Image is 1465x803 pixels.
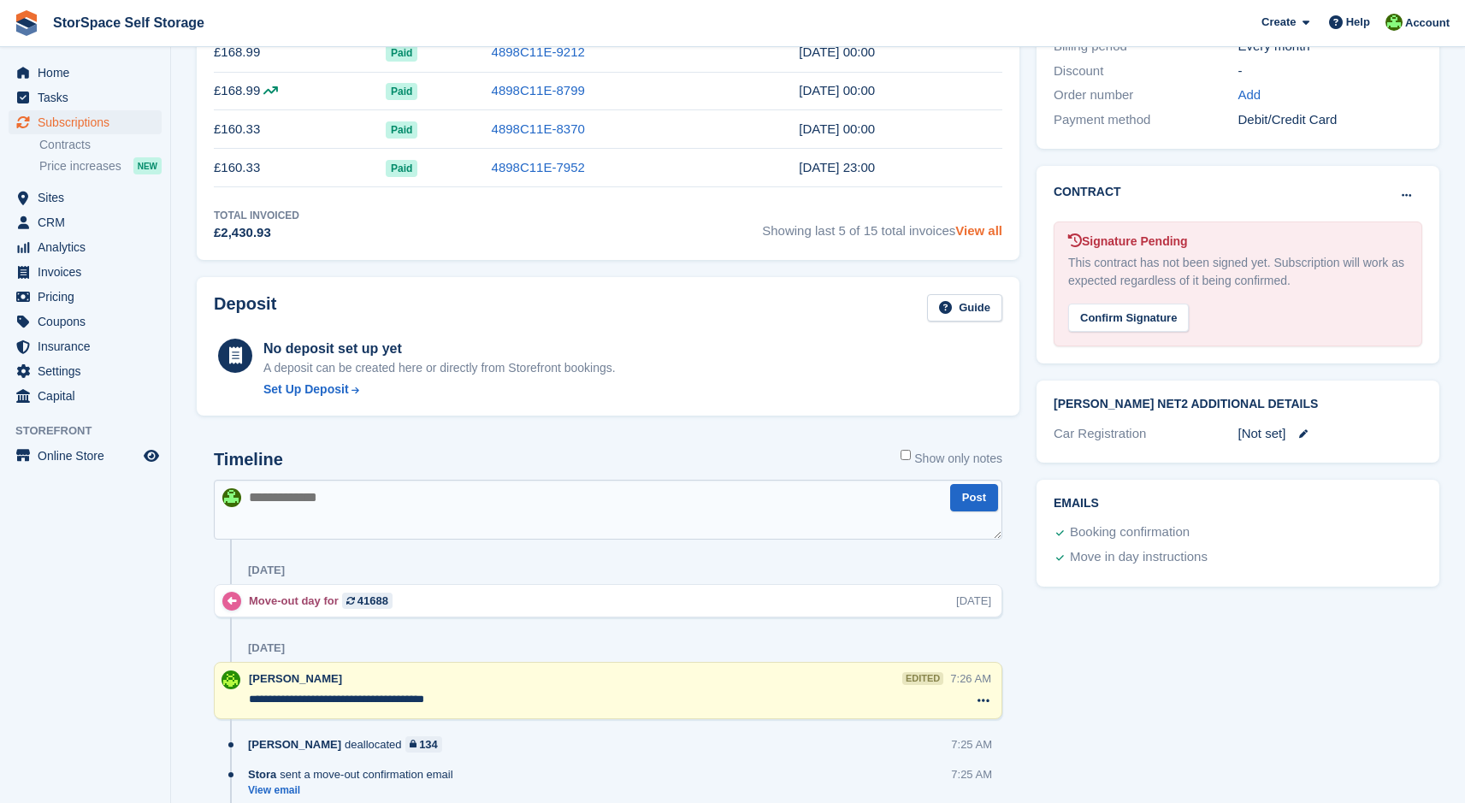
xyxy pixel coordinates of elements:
span: Coupons [38,310,140,334]
div: £2,430.93 [214,223,299,243]
img: paul catt [222,670,240,689]
div: Debit/Credit Card [1238,110,1423,130]
a: menu [9,210,162,234]
div: Car Registration [1054,424,1238,444]
div: Set Up Deposit [263,381,349,399]
img: Jon Pace [1385,14,1403,31]
div: Total Invoiced [214,208,299,223]
td: £160.33 [214,149,386,187]
div: Move in day instructions [1070,547,1208,568]
span: Paid [386,44,417,62]
a: menu [9,260,162,284]
a: 134 [405,736,442,753]
a: menu [9,334,162,358]
a: Preview store [141,446,162,466]
a: menu [9,235,162,259]
a: Add [1238,86,1261,105]
input: Show only notes [901,450,911,460]
a: menu [9,444,162,468]
td: £168.99 [214,33,386,72]
div: 7:25 AM [951,736,992,753]
span: [PERSON_NAME] [249,672,342,685]
a: menu [9,86,162,109]
a: menu [9,359,162,383]
label: Show only notes [901,450,1002,468]
div: 41688 [357,593,388,609]
div: Confirm Signature [1068,304,1189,332]
img: stora-icon-8386f47178a22dfd0bd8f6a31ec36ba5ce8667c1dd55bd0f319d3a0aa187defe.svg [14,10,39,36]
h2: Timeline [214,450,283,469]
td: £168.99 [214,72,386,110]
span: Storefront [15,422,170,440]
div: Signature Pending [1068,233,1408,251]
a: Price increases NEW [39,156,162,175]
a: menu [9,384,162,408]
div: Payment method [1054,110,1238,130]
div: edited [902,672,943,685]
a: 4898C11E-9212 [492,44,585,59]
a: StorSpace Self Storage [46,9,211,37]
div: 7:26 AM [950,670,991,687]
span: Settings [38,359,140,383]
h2: Emails [1054,497,1422,511]
a: menu [9,285,162,309]
div: deallocated [248,736,451,753]
div: Booking confirmation [1070,523,1190,543]
div: Move-out day for [249,593,401,609]
div: [DATE] [248,641,285,655]
span: Online Store [38,444,140,468]
time: 2025-06-24 23:00:59 UTC [799,44,875,59]
td: £160.33 [214,110,386,149]
span: Price increases [39,158,121,174]
div: [Not set] [1238,424,1423,444]
div: Order number [1054,86,1238,105]
h2: Deposit [214,294,276,322]
span: Paid [386,160,417,177]
span: [PERSON_NAME] [248,736,341,753]
a: View email [248,783,462,798]
h2: Contract [1054,183,1121,201]
div: [DATE] [248,564,285,577]
a: 41688 [342,593,393,609]
div: No deposit set up yet [263,339,616,359]
div: - [1238,62,1423,81]
h2: [PERSON_NAME] Net2 Additional Details [1054,398,1422,411]
span: Insurance [38,334,140,358]
time: 2025-03-24 23:00:43 UTC [799,160,875,174]
div: Discount [1054,62,1238,81]
span: Paid [386,83,417,100]
div: 7:25 AM [951,766,992,782]
span: Pricing [38,285,140,309]
div: sent a move-out confirmation email [248,766,462,782]
time: 2025-05-24 23:00:49 UTC [799,83,875,97]
a: menu [9,61,162,85]
span: Sites [38,186,140,210]
div: 134 [419,736,438,753]
a: menu [9,310,162,334]
time: 2025-04-24 23:00:31 UTC [799,121,875,136]
span: Stora [248,766,276,782]
a: Contracts [39,137,162,153]
div: Billing period [1054,37,1238,56]
span: Analytics [38,235,140,259]
a: menu [9,110,162,134]
a: View all [955,223,1002,238]
a: 4898C11E-7952 [492,160,585,174]
a: 4898C11E-8370 [492,121,585,136]
span: Account [1405,15,1450,32]
a: 4898C11E-8799 [492,83,585,97]
span: Create [1261,14,1296,31]
span: Home [38,61,140,85]
div: Every month [1238,37,1423,56]
span: Showing last 5 of 15 total invoices [762,208,1002,243]
a: Guide [927,294,1002,322]
span: Capital [38,384,140,408]
button: Post [950,484,998,512]
a: Confirm Signature [1068,299,1189,314]
span: Paid [386,121,417,139]
span: CRM [38,210,140,234]
a: menu [9,186,162,210]
span: Invoices [38,260,140,284]
img: Jon Pace [222,488,241,507]
a: Set Up Deposit [263,381,616,399]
